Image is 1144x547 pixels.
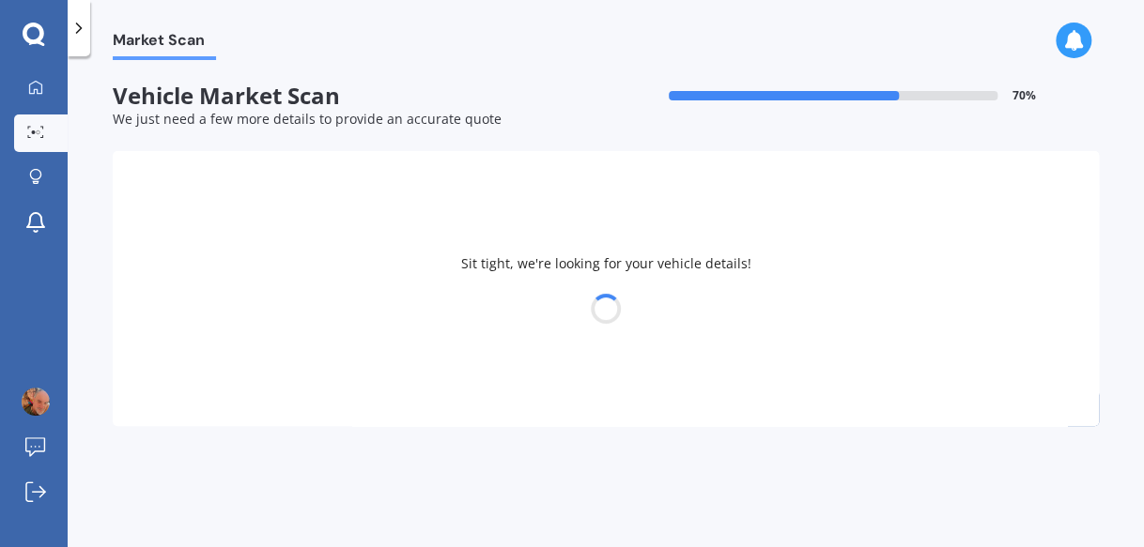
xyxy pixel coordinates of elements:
img: ACg8ocIAaB8DhD7XGF7NxU_gXSsaYHfkkcPY4TdTmtZyI539M-xVO2kq2A=s96-c [22,387,50,416]
span: Vehicle Market Scan [113,83,606,110]
div: Sit tight, we're looking for your vehicle details! [113,151,1099,426]
span: 70 % [1013,89,1036,102]
span: We just need a few more details to provide an accurate quote [113,110,502,128]
span: Market Scan [113,31,216,56]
